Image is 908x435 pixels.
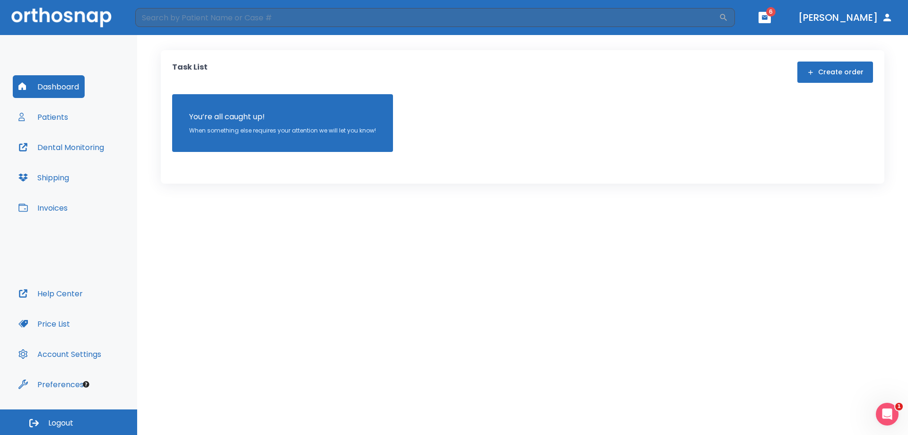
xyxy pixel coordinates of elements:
button: Help Center [13,282,88,305]
div: Tooltip anchor [82,380,90,389]
iframe: Intercom live chat [876,403,899,426]
button: Preferences [13,373,89,396]
img: Orthosnap [11,8,112,27]
span: 1 [895,403,903,410]
p: When something else requires your attention we will let you know! [189,126,376,135]
button: Patients [13,106,74,128]
p: Task List [172,62,208,83]
button: Shipping [13,166,75,189]
button: [PERSON_NAME] [794,9,897,26]
button: Price List [13,312,76,335]
button: Dashboard [13,75,85,98]
p: You’re all caught up! [189,111,376,123]
button: Create order [797,62,873,83]
input: Search by Patient Name or Case # [135,8,719,27]
button: Account Settings [13,343,107,365]
span: Logout [48,418,73,428]
span: 6 [766,7,776,17]
button: Invoices [13,196,73,219]
button: Dental Monitoring [13,136,110,159]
